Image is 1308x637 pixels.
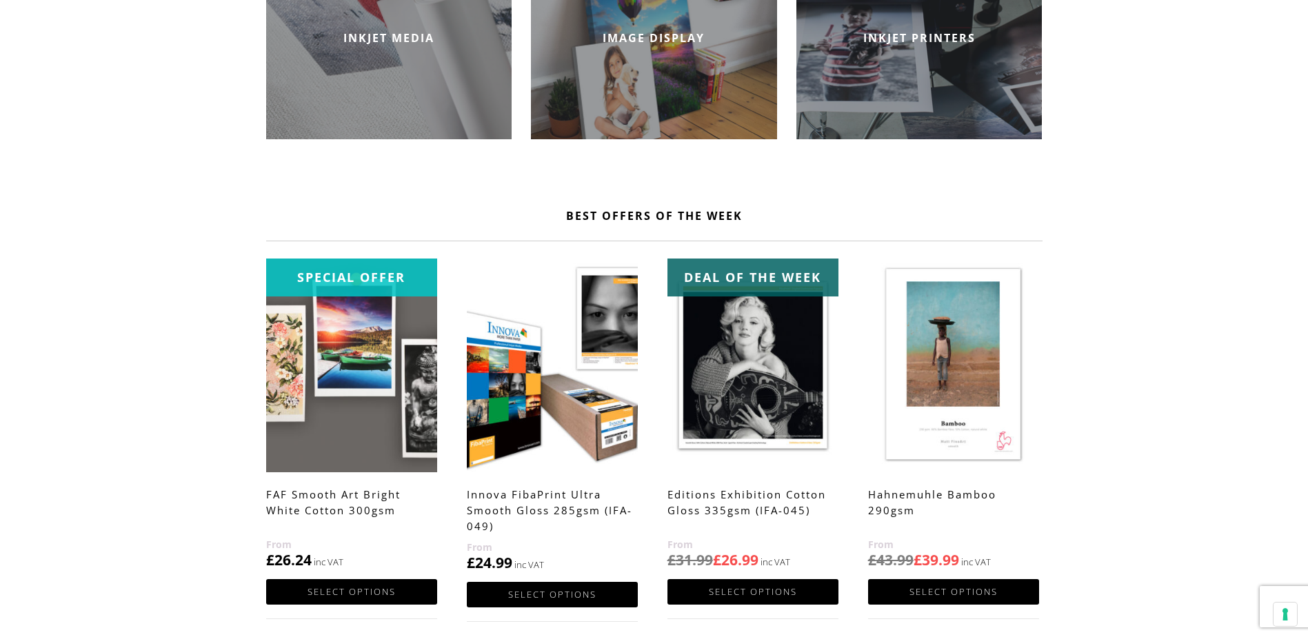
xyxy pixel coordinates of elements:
bdi: 24.99 [467,553,512,572]
h2: INKJET MEDIA [266,30,512,45]
h2: IMAGE DISPLAY [531,30,777,45]
a: Hahnemuhle Bamboo 290gsm £43.99£39.99 [868,259,1039,570]
h2: INKJET PRINTERS [796,30,1043,45]
span: £ [266,550,274,569]
div: Special Offer [266,259,437,296]
a: Select options for “Hahnemuhle Bamboo 290gsm” [868,579,1039,605]
a: Special OfferFAF Smooth Art Bright White Cotton 300gsm £26.24 [266,259,437,570]
img: Hahnemuhle Bamboo 290gsm [868,259,1039,472]
a: Innova FibaPrint Ultra Smooth Gloss 285gsm (IFA-049) £24.99 [467,259,638,573]
img: FAF Smooth Art Bright White Cotton 300gsm [266,259,437,472]
h2: Editions Exhibition Cotton Gloss 335gsm (IFA-045) [667,481,838,536]
h2: FAF Smooth Art Bright White Cotton 300gsm [266,481,437,536]
img: Innova FibaPrint Ultra Smooth Gloss 285gsm (IFA-049) [467,259,638,472]
button: Your consent preferences for tracking technologies [1274,603,1297,626]
h2: Best Offers Of The Week [266,208,1043,223]
div: Deal of the week [667,259,838,296]
bdi: 39.99 [914,550,959,569]
span: £ [467,553,475,572]
a: Select options for “Innova FibaPrint Ultra Smooth Gloss 285gsm (IFA-049)” [467,582,638,607]
img: Editions Exhibition Cotton Gloss 335gsm (IFA-045) [667,259,838,472]
bdi: 31.99 [667,550,713,569]
span: £ [713,550,721,569]
span: £ [868,550,876,569]
a: Deal of the week Editions Exhibition Cotton Gloss 335gsm (IFA-045) £31.99£26.99 [667,259,838,570]
a: Select options for “FAF Smooth Art Bright White Cotton 300gsm” [266,579,437,605]
h2: Hahnemuhle Bamboo 290gsm [868,481,1039,536]
bdi: 26.99 [713,550,758,569]
a: Select options for “Editions Exhibition Cotton Gloss 335gsm (IFA-045)” [667,579,838,605]
span: £ [667,550,676,569]
bdi: 26.24 [266,550,312,569]
bdi: 43.99 [868,550,914,569]
h2: Innova FibaPrint Ultra Smooth Gloss 285gsm (IFA-049) [467,481,638,539]
span: £ [914,550,922,569]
